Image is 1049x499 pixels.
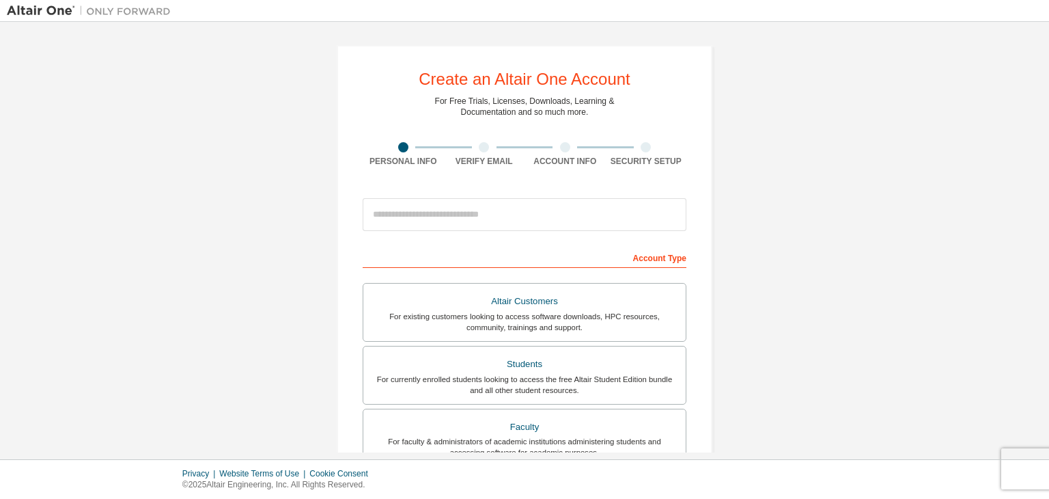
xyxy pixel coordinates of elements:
[219,468,309,479] div: Website Terms of Use
[435,96,615,118] div: For Free Trials, Licenses, Downloads, Learning & Documentation and so much more.
[372,374,677,396] div: For currently enrolled students looking to access the free Altair Student Edition bundle and all ...
[182,468,219,479] div: Privacy
[363,246,686,268] div: Account Type
[372,355,677,374] div: Students
[182,479,376,491] p: © 2025 Altair Engineering, Inc. All Rights Reserved.
[372,292,677,311] div: Altair Customers
[419,71,630,87] div: Create an Altair One Account
[606,156,687,167] div: Security Setup
[7,4,178,18] img: Altair One
[372,418,677,437] div: Faculty
[363,156,444,167] div: Personal Info
[372,311,677,333] div: For existing customers looking to access software downloads, HPC resources, community, trainings ...
[372,436,677,458] div: For faculty & administrators of academic institutions administering students and accessing softwa...
[444,156,525,167] div: Verify Email
[524,156,606,167] div: Account Info
[309,468,376,479] div: Cookie Consent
